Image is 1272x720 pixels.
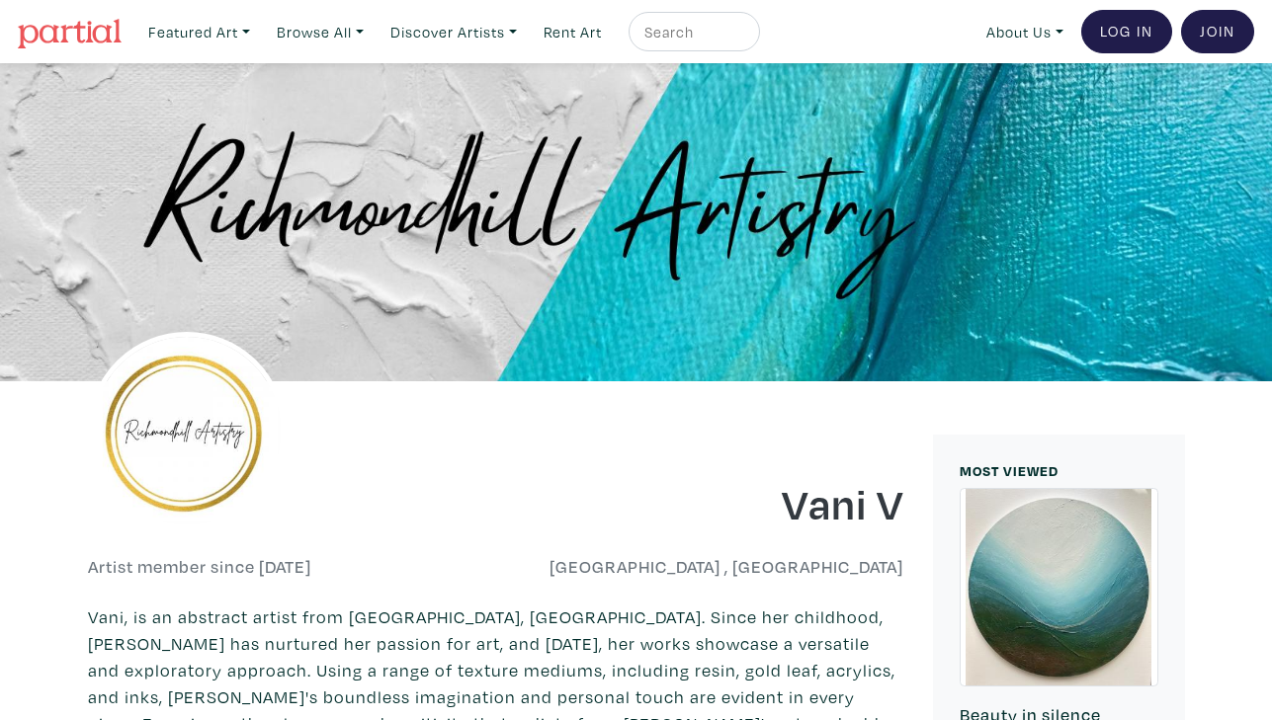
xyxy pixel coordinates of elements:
h6: [GEOGRAPHIC_DATA] , [GEOGRAPHIC_DATA] [510,556,903,578]
img: phpThumb.php [88,332,286,529]
a: Rent Art [535,12,611,52]
a: Join [1181,10,1254,53]
a: Browse All [268,12,373,52]
input: Search [642,20,741,44]
a: Log In [1081,10,1172,53]
a: Discover Artists [382,12,526,52]
a: About Us [977,12,1072,52]
a: Featured Art [139,12,259,52]
h6: Artist member since [DATE] [88,556,311,578]
h1: Vani V [510,476,903,529]
small: MOST VIEWED [960,461,1059,480]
